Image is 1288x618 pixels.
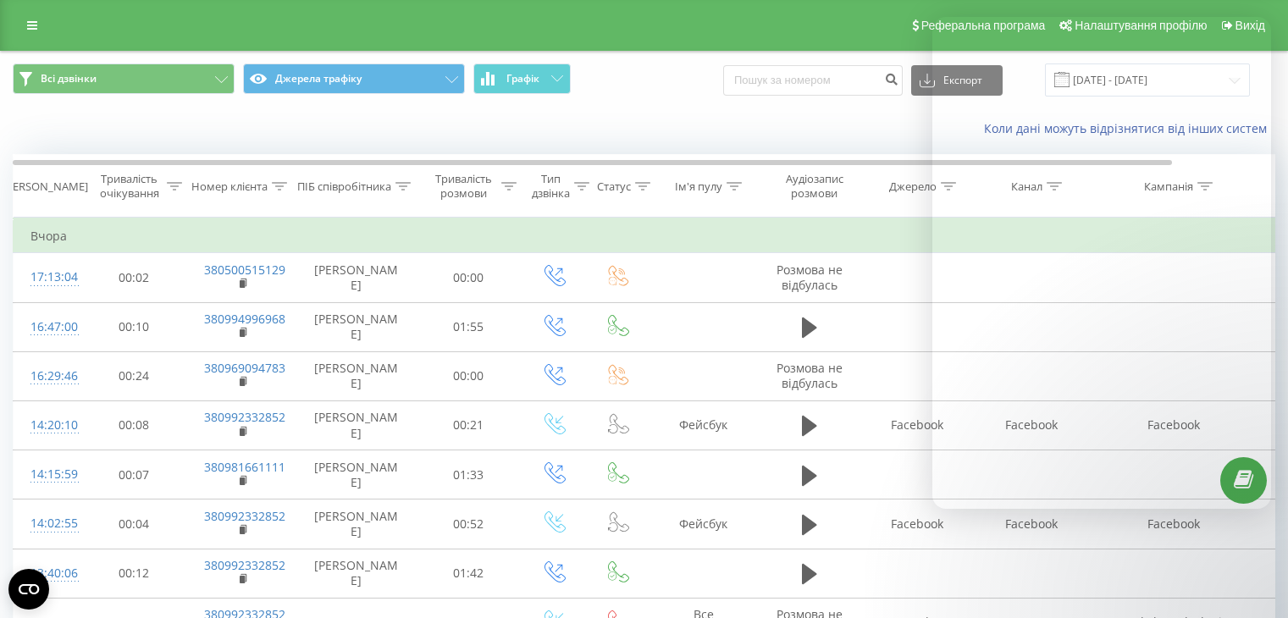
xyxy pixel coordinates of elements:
td: Facebook [1089,499,1258,549]
div: Тривалість розмови [430,172,497,201]
td: Facebook [975,499,1089,549]
td: 00:21 [416,400,522,450]
div: Аудіозапис розмови [773,172,855,201]
button: Графік [473,63,571,94]
td: [PERSON_NAME] [297,499,416,549]
span: Реферальна програма [921,19,1046,32]
div: Статус [597,179,631,194]
td: [PERSON_NAME] [297,302,416,351]
div: Ім'я пулу [675,179,722,194]
td: 00:00 [416,351,522,400]
div: [PERSON_NAME] [3,179,88,194]
td: 01:42 [416,549,522,598]
td: Фейсбук [649,400,759,450]
div: 13:40:06 [30,557,64,590]
button: Джерела трафіку [243,63,465,94]
div: 14:15:59 [30,458,64,491]
span: Розмова не відбулась [777,360,843,391]
button: Open CMP widget [8,569,49,610]
div: 16:29:46 [30,360,64,393]
div: Тип дзвінка [532,172,570,201]
div: 14:02:55 [30,507,64,540]
a: 380992332852 [204,557,285,573]
div: Джерело [889,179,937,194]
td: 00:08 [81,400,187,450]
span: Графік [506,73,539,85]
a: 380969094783 [204,360,285,376]
td: Facebook [860,400,975,450]
div: Номер клієнта [191,179,268,194]
a: 380994996968 [204,311,285,327]
td: 00:02 [81,253,187,302]
td: 00:12 [81,549,187,598]
span: Всі дзвінки [41,72,97,86]
iframe: Intercom live chat [1230,522,1271,563]
span: Розмова не відбулась [777,262,843,293]
td: [PERSON_NAME] [297,253,416,302]
td: [PERSON_NAME] [297,400,416,450]
div: ПІБ співробітника [297,179,391,194]
input: Пошук за номером [723,65,903,96]
button: Всі дзвінки [13,63,235,94]
div: Тривалість очікування [96,172,163,201]
td: 00:24 [81,351,187,400]
td: [PERSON_NAME] [297,351,416,400]
td: [PERSON_NAME] [297,549,416,598]
a: 380500515129 [204,262,285,278]
td: Facebook [860,499,975,549]
td: [PERSON_NAME] [297,450,416,499]
div: 17:13:04 [30,261,64,294]
td: 01:33 [416,450,522,499]
a: 380992332852 [204,409,285,425]
td: 00:10 [81,302,187,351]
td: Фейсбук [649,499,759,549]
td: 01:55 [416,302,522,351]
button: Експорт [911,65,1003,96]
a: 380992332852 [204,508,285,524]
td: 00:04 [81,499,187,549]
td: 00:00 [416,253,522,302]
td: 00:52 [416,499,522,549]
iframe: Intercom live chat [932,17,1271,509]
div: 16:47:00 [30,311,64,344]
td: 00:07 [81,450,187,499]
a: 380981661111 [204,459,285,475]
div: 14:20:10 [30,409,64,442]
